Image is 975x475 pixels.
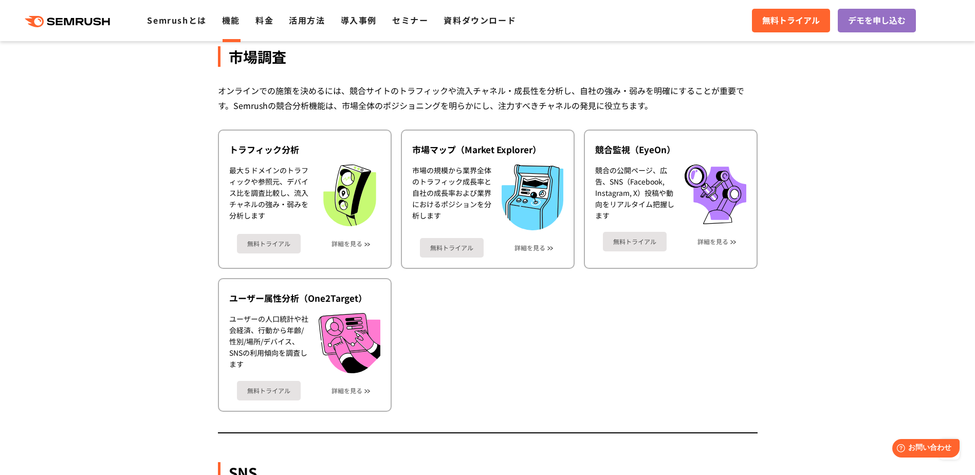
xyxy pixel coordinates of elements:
a: 料金 [255,14,273,26]
div: オンラインでの施策を決めるには、競合サイトのトラフィックや流入チャネル・成長性を分析し、自社の強み・弱みを明確にすることが重要です。Semrushの競合分析機能は、市場全体のポジショニングを明ら... [218,83,758,113]
div: トラフィック分析 [229,143,380,156]
a: デモを申し込む [838,9,916,32]
a: 資料ダウンロード [444,14,516,26]
span: デモを申し込む [848,14,906,27]
a: 無料トライアル [603,232,667,251]
div: 市場の規模から業界全体のトラフィック成長率と自社の成長率および業界におけるポジションを分析します [412,165,491,230]
a: 詳細を見る [697,238,728,245]
a: 詳細を見る [514,244,545,251]
div: 最大５ドメインのトラフィックや参照元、デバイス比を調査比較し、流入チャネルの強み・弱みを分析します [229,165,308,226]
a: 無料トライアル [752,9,830,32]
div: ユーザーの人口統計や社会経済、行動から年齢/性別/場所/デバイス、SNSの利用傾向を調査します [229,313,308,373]
a: 詳細を見る [332,240,362,247]
div: 競合の公開ページ、広告、SNS（Facebook, Instagram, X）投稿や動向をリアルタイム把握します [595,165,674,224]
img: トラフィック分析 [319,165,380,226]
img: 競合監視（EyeOn） [685,165,746,224]
a: 無料トライアル [237,381,301,400]
iframe: Help widget launcher [884,435,964,464]
img: 市場マップ（Market Explorer） [502,165,563,230]
div: 市場調査 [218,46,758,67]
a: 詳細を見る [332,387,362,394]
a: 無料トライアル [420,238,484,258]
div: 市場マップ（Market Explorer） [412,143,563,156]
a: Semrushとは [147,14,206,26]
a: 導入事例 [341,14,377,26]
img: ユーザー属性分析（One2Target） [319,313,380,373]
a: 活用方法 [289,14,325,26]
div: ユーザー属性分析（One2Target） [229,292,380,304]
a: セミナー [392,14,428,26]
a: 無料トライアル [237,234,301,253]
span: 無料トライアル [762,14,820,27]
div: 競合監視（EyeOn） [595,143,746,156]
a: 機能 [222,14,240,26]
